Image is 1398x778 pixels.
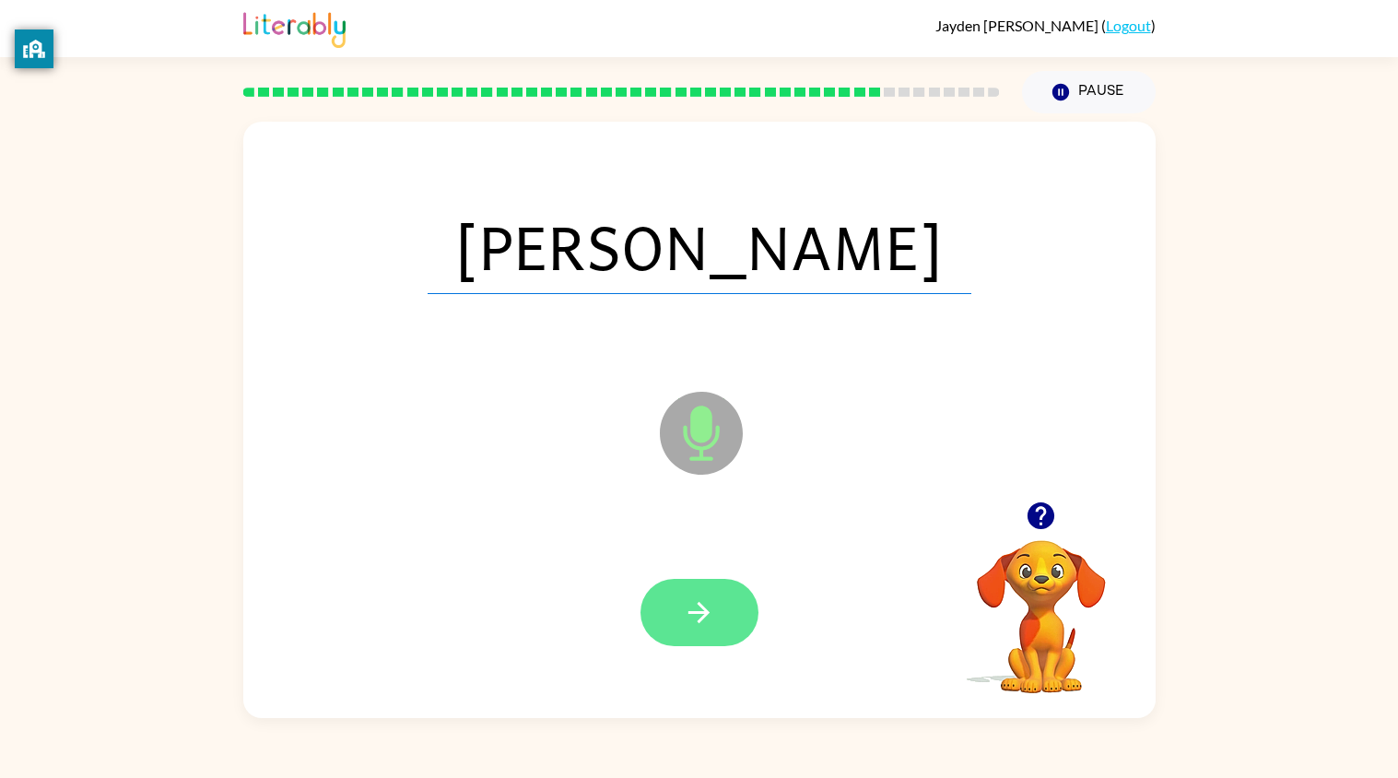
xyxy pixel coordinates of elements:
[1022,71,1156,113] button: Pause
[1106,17,1151,34] a: Logout
[243,7,346,48] img: Literably
[949,512,1134,696] video: Your browser must support playing .mp4 files to use Literably. Please try using another browser.
[428,198,971,294] span: [PERSON_NAME]
[15,29,53,68] button: privacy banner
[935,17,1156,34] div: ( )
[935,17,1101,34] span: Jayden [PERSON_NAME]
